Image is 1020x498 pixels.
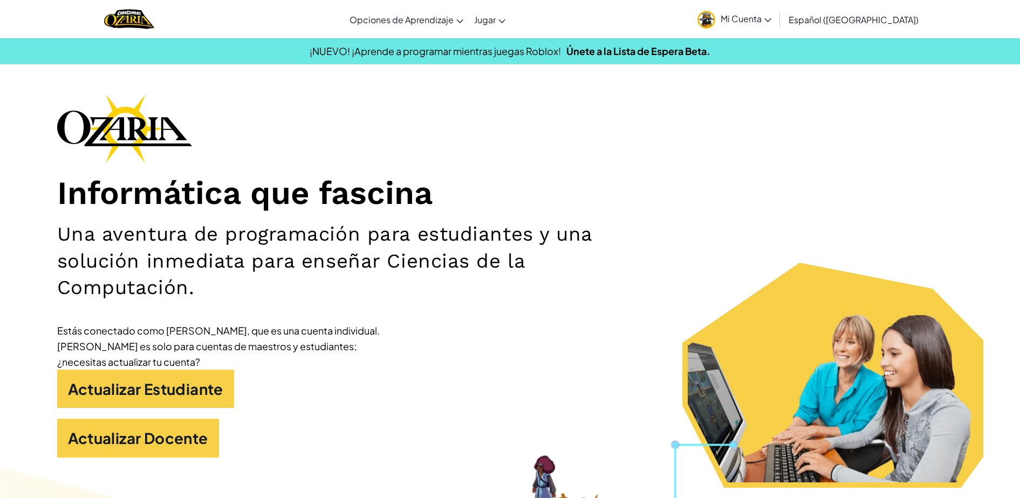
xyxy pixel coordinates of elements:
[310,45,561,57] span: ¡NUEVO! ¡Aprende a programar mientras juegas Roblox!
[566,45,710,57] a: Únete a la Lista de Espera Beta.
[783,5,924,34] a: Español ([GEOGRAPHIC_DATA])
[350,14,454,25] span: Opciones de Aprendizaje
[474,14,496,25] span: Jugar
[57,221,665,301] h2: Una aventura de programación para estudiantes y una solución inmediata para enseñar Ciencias de l...
[57,419,219,458] a: Actualizar Docente
[57,323,381,370] div: Estás conectado como [PERSON_NAME], que es una cuenta individual. [PERSON_NAME] es solo para cuen...
[697,11,715,29] img: avatar
[104,8,154,30] a: Ozaria by CodeCombat logo
[104,8,154,30] img: Home
[721,13,771,24] span: Mi Cuenta
[469,5,511,34] a: Jugar
[57,370,234,408] a: Actualizar Estudiante
[344,5,469,34] a: Opciones de Aprendizaje
[692,2,777,36] a: Mi Cuenta
[57,94,192,163] img: Ozaria branding logo
[789,14,919,25] span: Español ([GEOGRAPHIC_DATA])
[57,174,963,213] h1: Informática que fascina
